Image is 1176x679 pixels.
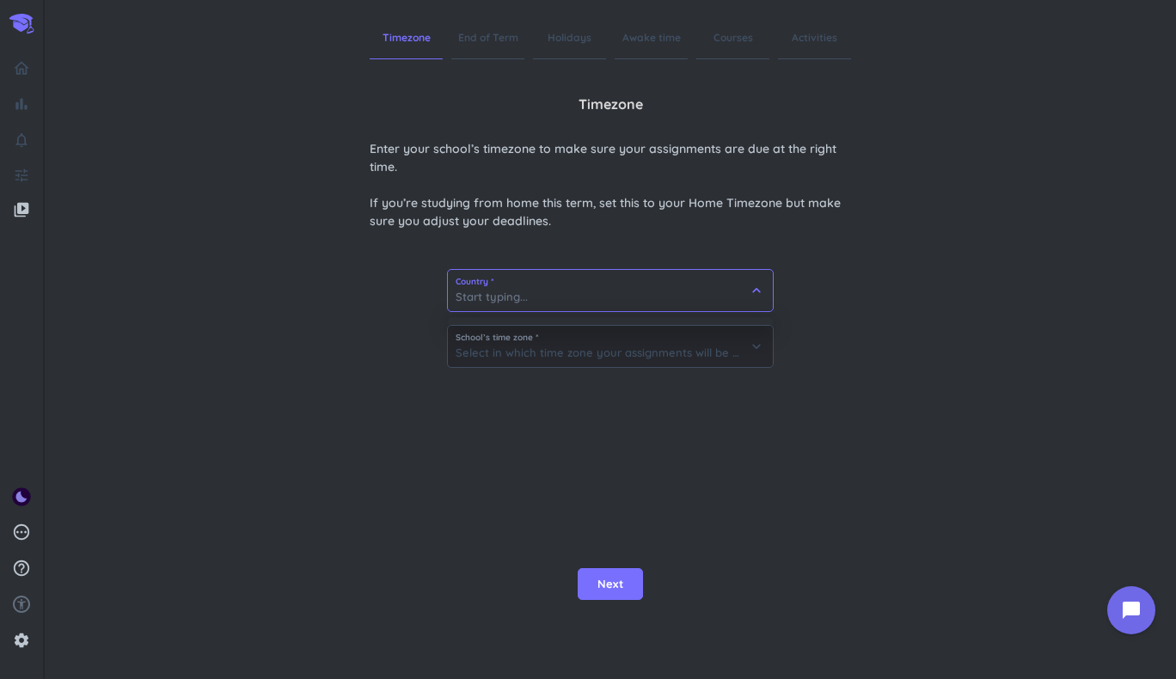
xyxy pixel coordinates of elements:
[597,576,623,593] span: Next
[448,270,773,311] input: Start typing...
[748,282,765,299] i: keyboard_arrow_down
[615,17,688,59] span: Awake time
[456,278,765,286] span: Country *
[778,17,851,59] span: Activities
[12,559,31,578] i: help_outline
[451,17,524,59] span: End of Term
[696,17,769,59] span: Courses
[579,94,643,114] span: Timezone
[13,201,30,218] i: video_library
[13,632,30,649] i: settings
[7,627,36,654] a: settings
[12,523,31,541] i: pending
[533,17,606,59] span: Holidays
[578,568,643,601] button: Next
[370,140,851,230] span: Enter your school’s timezone to make sure your assignments are due at the right time. If you’re s...
[448,326,773,367] input: Select in which time zone your assignments will be due
[370,17,443,59] span: Timezone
